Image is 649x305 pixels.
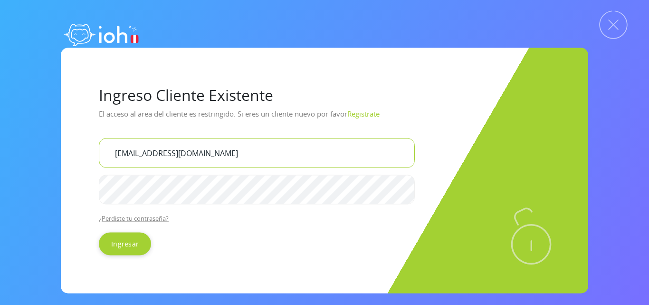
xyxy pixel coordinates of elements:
[61,14,142,52] img: logo
[99,86,550,104] h1: Ingreso Cliente Existente
[99,138,415,167] input: Tu correo
[99,232,151,255] input: Ingresar
[99,214,169,222] a: ¿Perdiste tu contraseña?
[99,106,550,130] p: El acceso al area del cliente es restringido. Si eres un cliente nuevo por favor
[599,10,628,39] img: Cerrar
[347,108,380,118] a: Registrate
